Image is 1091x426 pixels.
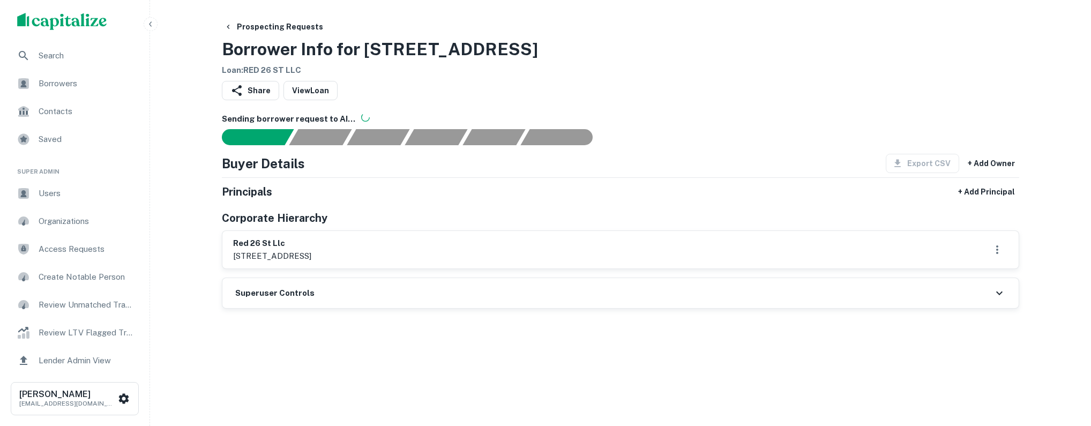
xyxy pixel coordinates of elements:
[289,129,352,145] div: Your request is received and processing...
[9,236,141,262] a: Access Requests
[222,210,327,226] h5: Corporate Hierarchy
[9,264,141,290] a: Create Notable Person
[39,105,134,118] span: Contacts
[222,113,1019,125] h6: Sending borrower request to AI...
[405,129,467,145] div: Principals found, AI now looking for contact information...
[220,17,327,36] button: Prospecting Requests
[233,250,311,263] p: [STREET_ADDRESS]
[39,215,134,228] span: Organizations
[39,77,134,90] span: Borrowers
[11,382,139,415] button: [PERSON_NAME][EMAIL_ADDRESS][DOMAIN_NAME]
[235,287,315,300] h6: Superuser Controls
[39,133,134,146] span: Saved
[1037,340,1091,392] iframe: Chat Widget
[462,129,525,145] div: Principals found, still searching for contact information. This may take time...
[222,64,538,77] h6: Loan : RED 26 ST LLC
[39,243,134,256] span: Access Requests
[39,187,134,200] span: Users
[17,13,107,30] img: capitalize-logo.png
[9,43,141,69] a: Search
[19,399,116,408] p: [EMAIL_ADDRESS][DOMAIN_NAME]
[222,154,305,173] h4: Buyer Details
[39,326,134,339] span: Review LTV Flagged Transactions
[222,36,538,62] h3: Borrower Info for [STREET_ADDRESS]
[39,49,134,62] span: Search
[222,184,272,200] h5: Principals
[954,182,1019,201] button: + Add Principal
[9,320,141,346] a: Review LTV Flagged Transactions
[9,348,141,373] a: Lender Admin View
[521,129,606,145] div: AI fulfillment process complete.
[222,81,279,100] button: Share
[9,126,141,152] a: Saved
[9,292,141,318] a: Review Unmatched Transactions
[39,298,134,311] span: Review Unmatched Transactions
[963,154,1019,173] button: + Add Owner
[9,71,141,96] a: Borrowers
[9,99,141,124] a: Contacts
[233,237,311,250] h6: red 26 st llc
[19,390,116,399] h6: [PERSON_NAME]
[283,81,338,100] a: ViewLoan
[347,129,409,145] div: Documents found, AI parsing details...
[9,181,141,206] a: Users
[9,208,141,234] a: Organizations
[9,154,141,181] li: Super Admin
[39,354,134,367] span: Lender Admin View
[209,129,289,145] div: Sending borrower request to AI...
[39,271,134,283] span: Create Notable Person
